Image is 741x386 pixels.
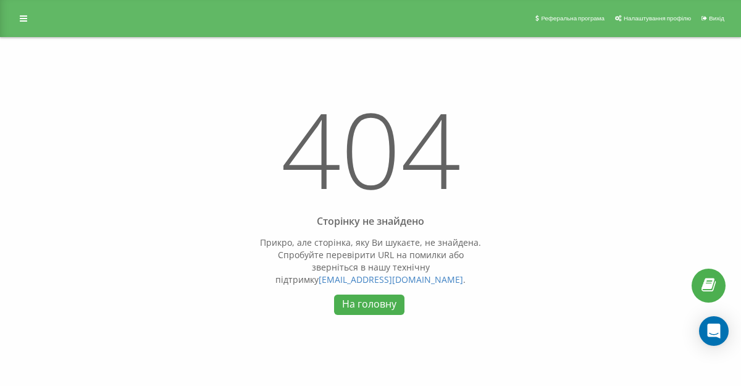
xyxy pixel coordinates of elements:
[256,237,485,286] p: Прикро, але сторінка, яку Ви шукаєте, не знайдена. Спробуйте перевірити URL на помилки або зверні...
[334,295,404,315] a: На головну
[709,15,724,22] span: Вихід
[256,216,485,227] div: Сторінку не знайдено
[319,274,463,285] a: [EMAIL_ADDRESS][DOMAIN_NAME]
[699,316,729,346] div: Open Intercom Messenger
[256,81,485,228] h1: 404
[541,15,605,22] span: Реферальна програма
[624,15,691,22] span: Налаштування профілю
